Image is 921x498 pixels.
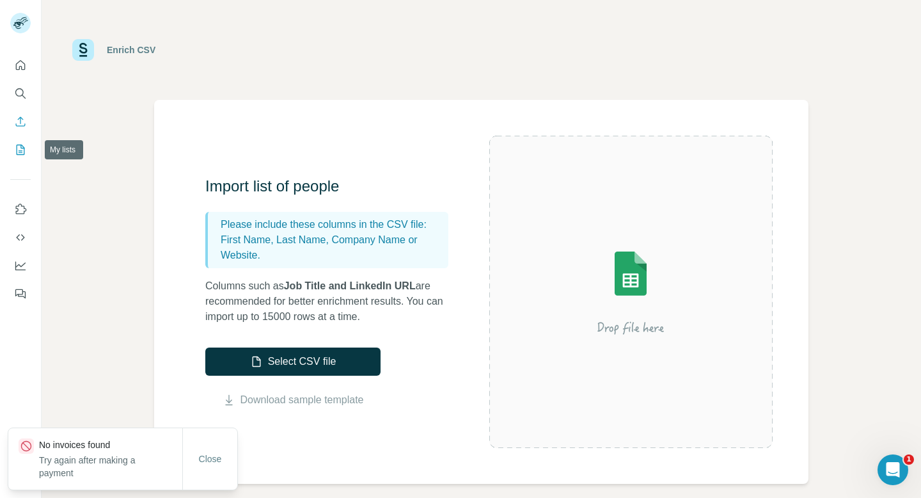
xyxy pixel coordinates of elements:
[10,82,31,105] button: Search
[205,392,381,408] button: Download sample template
[10,138,31,161] button: My lists
[10,110,31,133] button: Enrich CSV
[240,392,364,408] a: Download sample template
[205,278,461,325] p: Columns such as are recommended for better enrichment results. You can import up to 15000 rows at...
[39,438,182,451] p: No invoices found
[10,54,31,77] button: Quick start
[107,44,155,56] div: Enrich CSV
[221,217,443,232] p: Please include these columns in the CSV file:
[205,348,381,376] button: Select CSV file
[190,447,231,470] button: Close
[39,454,182,479] p: Try again after making a payment
[904,454,914,465] span: 1
[10,198,31,221] button: Use Surfe on LinkedIn
[199,453,222,465] span: Close
[10,13,31,33] img: Avatar
[10,254,31,277] button: Dashboard
[878,454,908,485] iframe: Intercom live chat
[221,232,443,263] p: First Name, Last Name, Company Name or Website.
[284,280,416,291] span: Job Title and LinkedIn URL
[205,176,461,197] h3: Import list of people
[10,226,31,249] button: Use Surfe API
[516,215,746,369] img: Surfe Illustration - Drop file here or select below
[10,282,31,305] button: Feedback
[72,39,94,61] img: Surfe Logo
